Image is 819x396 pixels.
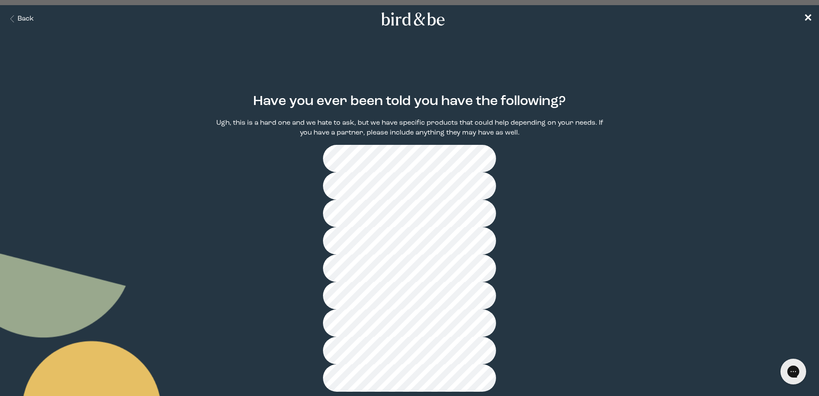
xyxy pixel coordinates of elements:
[804,12,812,27] a: ✕
[804,14,812,24] span: ✕
[253,92,566,111] h2: Have you ever been told you have the following?
[776,356,810,387] iframe: Gorgias live chat messenger
[7,14,34,24] button: Back Button
[212,118,607,138] p: Ugh, this is a hard one and we hate to ask, but we have specific products that could help dependi...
